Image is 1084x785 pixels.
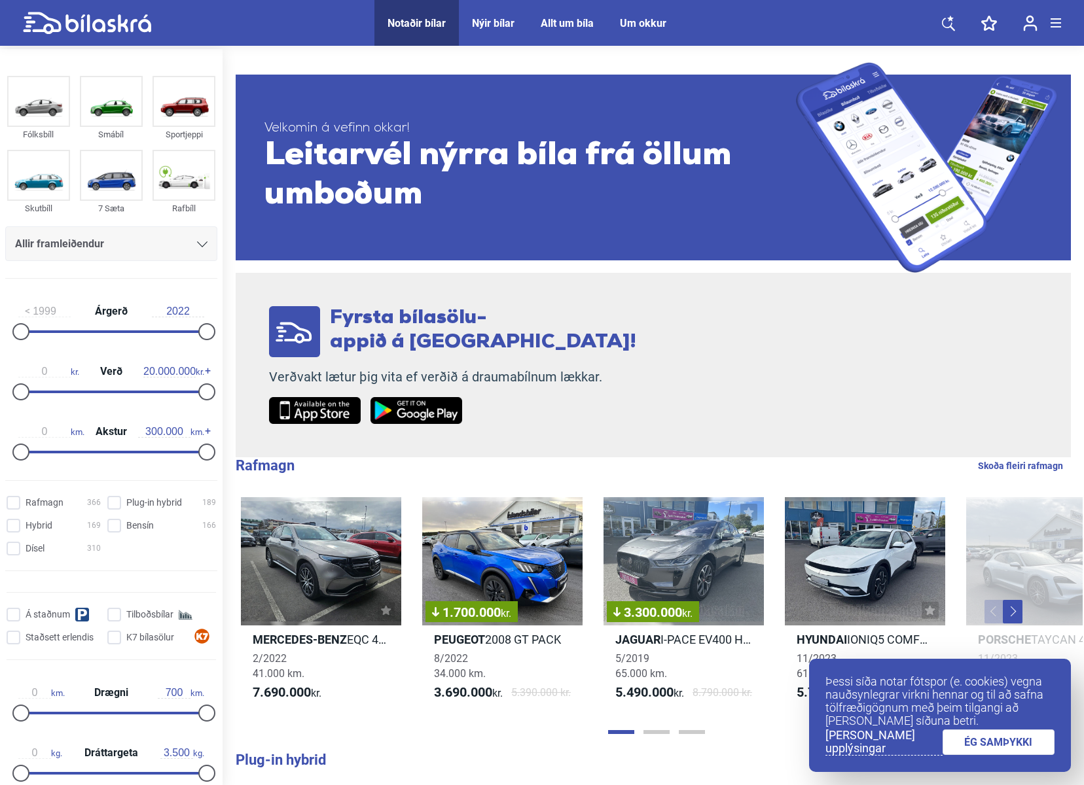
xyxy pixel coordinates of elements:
[153,201,215,216] div: Rafbíll
[158,687,204,699] span: km.
[511,685,571,701] span: 5.390.000 kr.
[126,631,174,644] span: K7 bílasölur
[202,519,216,532] span: 166
[153,127,215,142] div: Sportjeppi
[269,369,636,385] p: Verðvakt lætur þig vita ef verðið á draumabílnum lækkar.
[7,127,70,142] div: Fólksbíll
[434,633,485,646] b: Peugeot
[432,606,511,619] span: 1.700.000
[138,426,204,438] span: km.
[92,306,131,317] span: Árgerð
[253,685,321,701] span: kr.
[126,519,154,532] span: Bensín
[253,684,311,700] b: 7.690.000
[126,608,173,621] span: Tilboðsbílar
[797,684,855,700] b: 5.790.000
[797,685,865,701] span: kr.
[604,632,764,647] h2: I-PACE EV400 HSE
[422,497,583,712] a: 1.700.000kr.Peugeot2008 GT PACK8/202234.000 km.3.690.000kr.5.390.000 kr.
[501,607,511,619] span: kr.
[87,542,101,555] span: 310
[608,730,634,734] button: Page 1
[253,652,304,680] span: 2/2022 41.000 km.
[7,201,70,216] div: Skutbíll
[26,519,52,532] span: Hybrid
[985,600,1004,623] button: Previous
[615,684,674,700] b: 5.490.000
[604,497,764,712] a: 3.300.000kr.JaguarI-PACE EV400 HSE5/201965.000 km.5.490.000kr.8.790.000 kr.
[264,137,796,215] span: Leitarvél nýrra bíla frá öllum umboðum
[26,608,70,621] span: Á staðnum
[236,457,295,474] b: Rafmagn
[264,120,796,137] span: Velkomin á vefinn okkar!
[978,633,1031,646] b: Porsche
[1023,15,1038,31] img: user-login.svg
[434,684,492,700] b: 3.690.000
[241,497,401,712] a: Mercedes-BenzEQC 400 4MATIC POWER2/202241.000 km.7.690.000kr.
[978,457,1063,474] a: Skoða fleiri rafmagn
[615,652,667,680] span: 5/2019 65.000 km.
[693,685,752,701] span: 8.790.000 kr.
[241,632,401,647] h2: EQC 400 4MATIC POWER
[472,17,515,29] a: Nýir bílar
[785,632,945,647] h2: IONIQ5 COMFORT 77KWH
[15,235,104,253] span: Allir framleiðendur
[434,652,486,680] span: 8/2022 34.000 km.
[236,752,326,768] b: Plug-in hybrid
[26,631,94,644] span: Staðsett erlendis
[388,17,446,29] a: Notaðir bílar
[797,633,847,646] b: Hyundai
[643,730,670,734] button: Page 2
[18,426,84,438] span: km.
[613,606,693,619] span: 3.300.000
[26,496,63,510] span: Rafmagn
[620,17,666,29] a: Um okkur
[91,688,132,698] span: Drægni
[18,747,62,759] span: kg.
[330,308,636,353] span: Fyrsta bílasölu- appið á [GEOGRAPHIC_DATA]!
[87,496,101,510] span: 366
[143,366,204,377] span: kr.
[797,652,848,680] span: 11/2023 61.000 km.
[825,729,943,756] a: [PERSON_NAME] upplýsingar
[541,17,594,29] a: Allt um bíla
[422,632,583,647] h2: 2008 GT PACK
[785,497,945,712] a: HyundaiIONIQ5 COMFORT 77KWH11/202361.000 km.5.790.000kr.
[615,685,684,701] span: kr.
[87,519,101,532] span: 169
[92,427,130,437] span: Akstur
[126,496,182,510] span: Plug-in hybrid
[236,62,1071,273] a: Velkomin á vefinn okkar!Leitarvél nýrra bíla frá öllum umboðum
[18,687,65,699] span: km.
[682,607,693,619] span: kr.
[80,201,143,216] div: 7 Sæta
[97,366,126,377] span: Verð
[679,730,705,734] button: Page 3
[253,633,347,646] b: Mercedes-Benz
[434,685,503,701] span: kr.
[81,748,141,758] span: Dráttargeta
[26,542,45,555] span: Dísel
[160,747,204,759] span: kg.
[80,127,143,142] div: Smábíl
[202,496,216,510] span: 189
[943,729,1055,755] a: ÉG SAMÞYKKI
[978,652,1030,680] span: 11/2023 17.000 km.
[1003,600,1022,623] button: Next
[18,366,79,377] span: kr.
[615,633,660,646] b: Jaguar
[825,675,1055,727] p: Þessi síða notar fótspor (e. cookies) vegna nauðsynlegrar virkni hennar og til að safna tölfræðig...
